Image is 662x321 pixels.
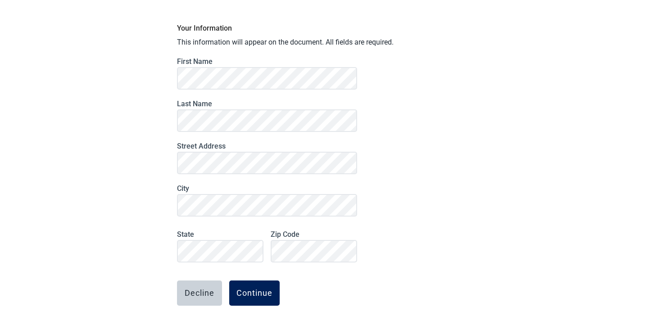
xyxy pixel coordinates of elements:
button: Decline [177,280,222,306]
label: Last Name [177,99,357,108]
label: Street Address [177,142,357,150]
label: First Name [177,57,357,66]
div: Continue [236,289,272,298]
h2: Your Information [177,23,485,34]
button: Continue [229,280,280,306]
label: State [177,230,263,239]
label: Zip Code [271,230,357,239]
p: This information will appear on the document. All fields are required. [177,37,485,47]
label: City [177,184,357,193]
div: Decline [185,289,214,298]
